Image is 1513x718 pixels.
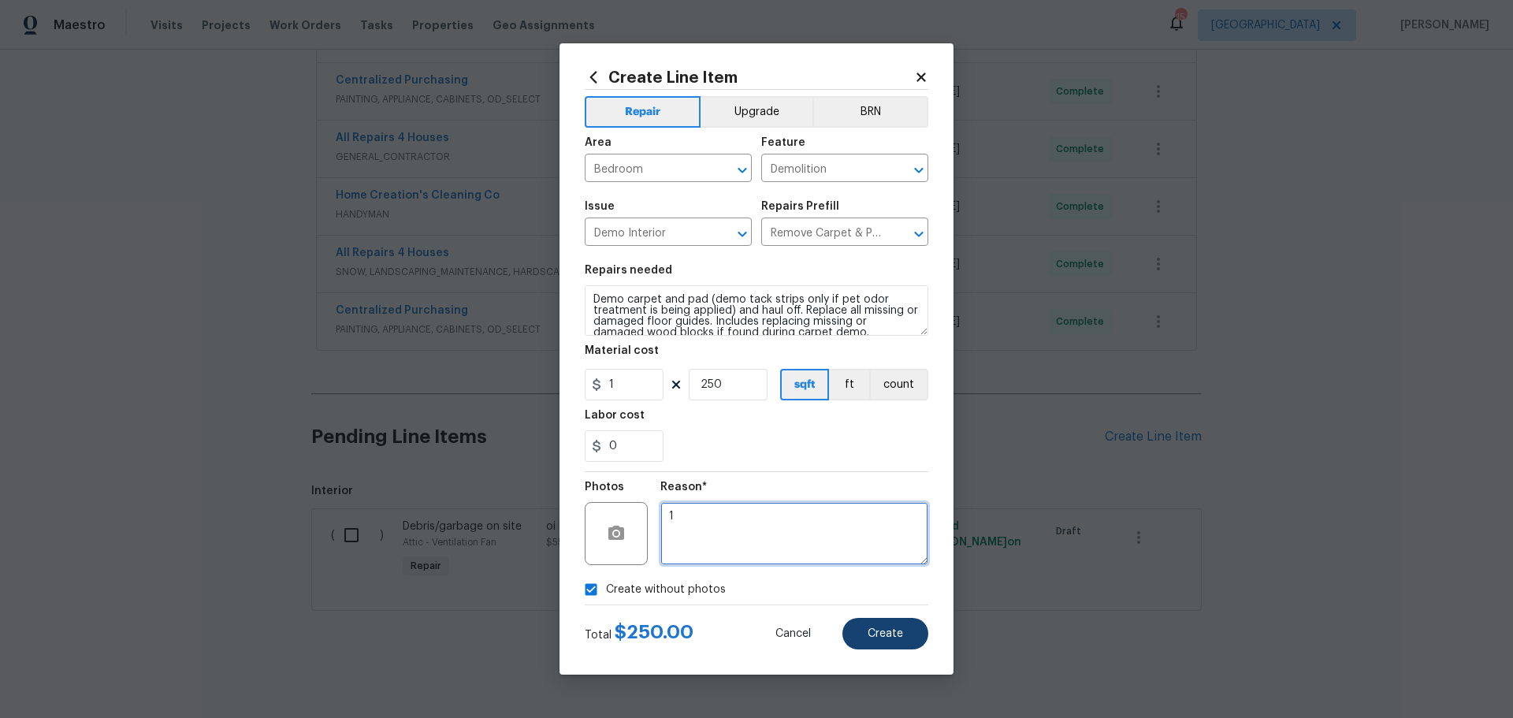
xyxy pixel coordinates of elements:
h5: Photos [585,482,624,493]
span: Create [868,628,903,640]
button: Repair [585,96,701,128]
span: Create without photos [606,582,726,598]
h5: Reason* [660,482,707,493]
h5: Labor cost [585,410,645,421]
button: sqft [780,369,829,400]
button: Open [731,223,753,245]
h2: Create Line Item [585,69,914,86]
span: $ 250.00 [615,623,693,642]
h5: Area [585,137,612,148]
textarea: 1 [660,502,928,565]
button: count [869,369,928,400]
div: Total [585,624,693,643]
button: Open [731,159,753,181]
button: Open [908,223,930,245]
h5: Repairs Prefill [761,201,839,212]
button: Open [908,159,930,181]
h5: Feature [761,137,805,148]
textarea: Demo carpet and pad (demo tack strips only if pet odor treatment is being applied) and haul off. ... [585,285,928,336]
span: Cancel [775,628,811,640]
h5: Issue [585,201,615,212]
h5: Repairs needed [585,265,672,276]
button: Create [842,618,928,649]
button: Upgrade [701,96,813,128]
h5: Material cost [585,345,659,356]
button: Cancel [750,618,836,649]
button: ft [829,369,869,400]
button: BRN [812,96,928,128]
